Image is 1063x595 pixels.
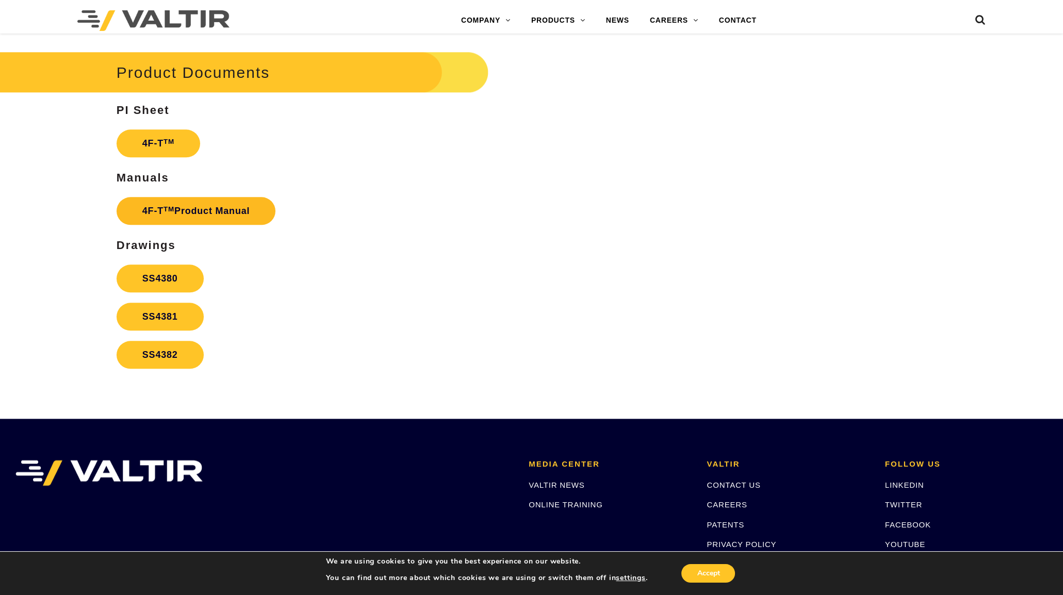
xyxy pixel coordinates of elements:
[163,205,174,213] sup: TM
[521,10,596,31] a: PRODUCTS
[707,520,744,529] a: PATENTS
[117,239,176,252] strong: Drawings
[709,10,767,31] a: CONTACT
[707,500,747,509] a: CAREERS
[117,265,204,292] a: SS4380
[885,481,924,489] a: LINKEDIN
[529,460,691,469] h2: MEDIA CENTER
[15,460,203,486] img: VALTIR
[117,341,204,369] a: SS4382
[885,520,931,529] a: FACEBOOK
[163,138,174,145] sup: TM
[117,197,276,225] a: 4F-TTMProduct Manual
[117,171,169,184] strong: Manuals
[707,540,776,549] a: PRIVACY POLICY
[885,460,1048,469] h2: FOLLOW US
[681,564,735,583] button: Accept
[117,129,200,157] a: 4F-TTM
[885,500,922,509] a: TWITTER
[707,460,869,469] h2: VALTIR
[529,481,584,489] a: VALTIR NEWS
[117,104,170,117] strong: PI Sheet
[117,303,204,330] a: SS4381
[616,573,645,583] button: settings
[885,540,925,549] a: YOUTUBE
[596,10,640,31] a: NEWS
[77,10,230,31] img: Valtir
[529,500,602,509] a: ONLINE TRAINING
[326,573,648,583] p: You can find out more about which cookies we are using or switch them off in .
[326,557,648,566] p: We are using cookies to give you the best experience on our website.
[451,10,521,31] a: COMPANY
[707,481,760,489] a: CONTACT US
[640,10,709,31] a: CAREERS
